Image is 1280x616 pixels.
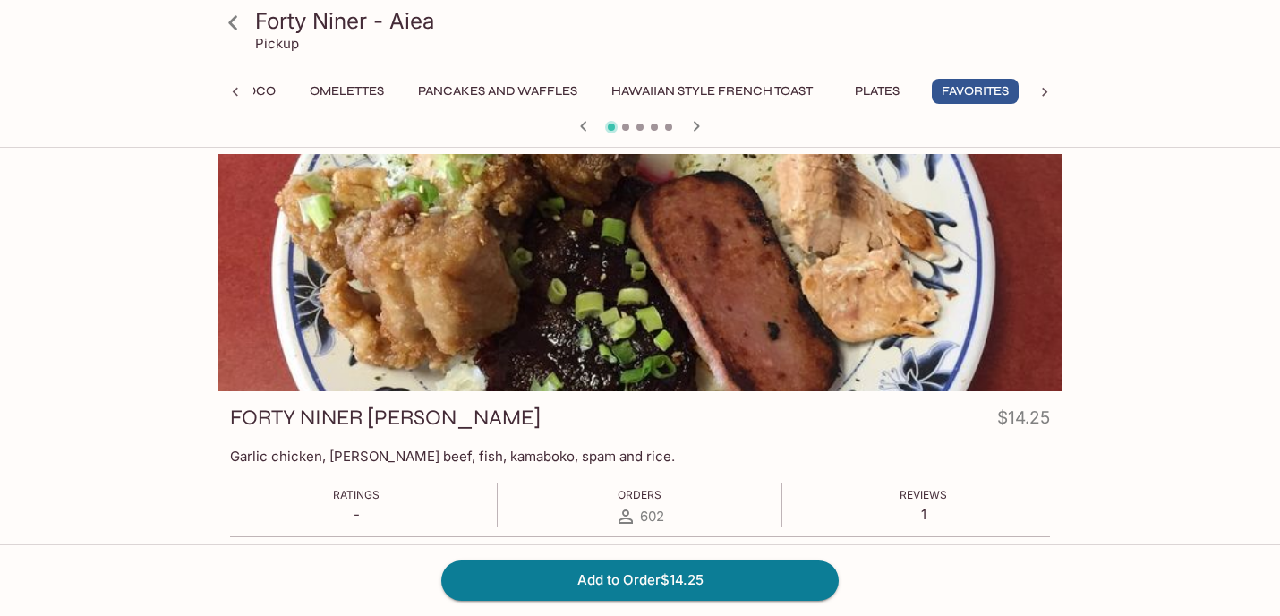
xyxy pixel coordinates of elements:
h3: FORTY NINER [PERSON_NAME] [230,404,541,432]
button: Hawaiian Style French Toast [602,79,823,104]
p: Pickup [255,35,299,52]
span: Orders [618,488,661,501]
p: 1 [900,506,947,523]
button: Favorites [932,79,1019,104]
p: - [333,506,380,523]
button: Add to Order$14.25 [441,560,839,600]
h3: Forty Niner - Aiea [255,7,1055,35]
button: Pancakes and Waffles [408,79,587,104]
div: FORTY NINER BENTO [218,154,1062,391]
button: Omelettes [300,79,394,104]
button: Plates [837,79,917,104]
span: 602 [640,508,664,525]
h4: $14.25 [997,404,1050,439]
p: Garlic chicken, [PERSON_NAME] beef, fish, kamaboko, spam and rice. [230,448,1050,465]
span: Reviews [900,488,947,501]
span: Ratings [333,488,380,501]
